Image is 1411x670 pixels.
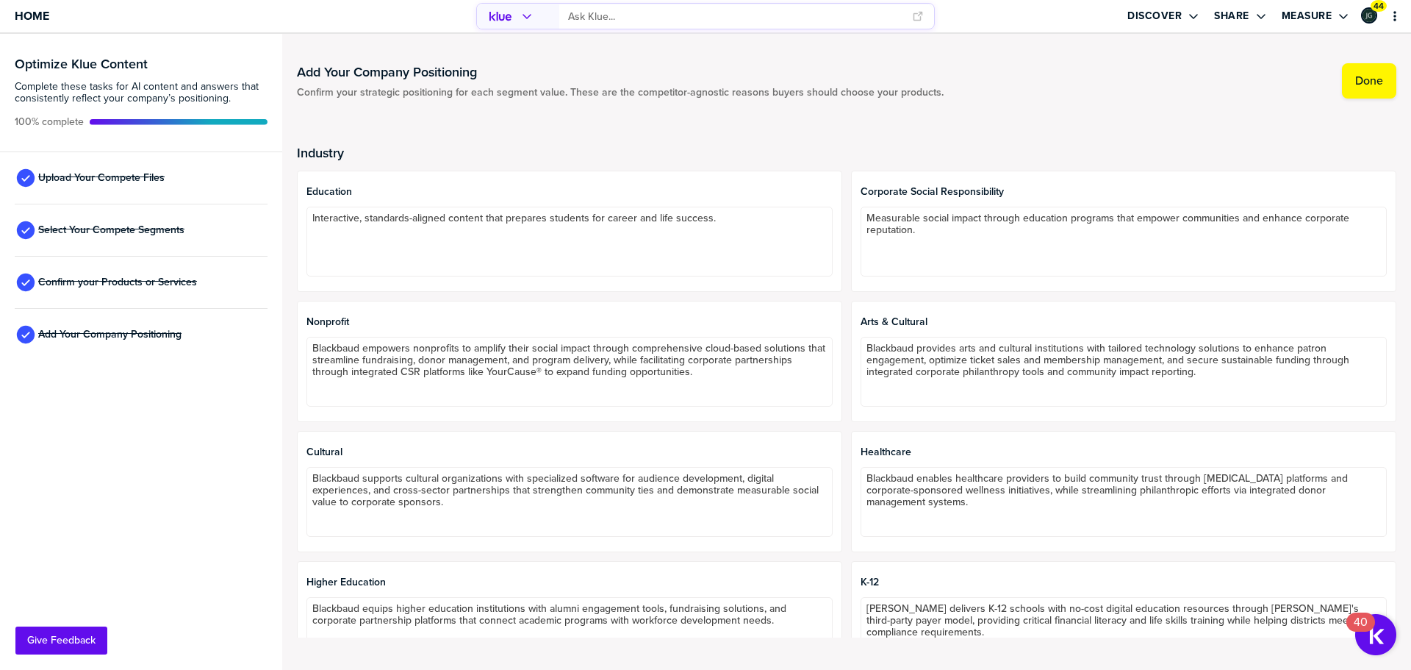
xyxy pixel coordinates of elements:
textarea: Blackbaud equips higher education institutions with alumni engagement tools, fundraising solution... [306,597,833,667]
span: Home [15,10,49,22]
input: Ask Klue... [568,4,903,29]
label: Discover [1127,10,1182,23]
span: Arts & Cultural [861,316,1387,328]
textarea: Blackbaud enables healthcare providers to build community trust through [MEDICAL_DATA] platforms ... [861,467,1387,537]
span: Select Your Compete Segments [38,224,184,236]
span: Complete these tasks for AI content and answers that consistently reflect your company’s position... [15,81,268,104]
a: Edit Profile [1360,6,1379,25]
span: Education [306,186,833,198]
span: Corporate Social Responsibility [861,186,1387,198]
span: Cultural [306,446,833,458]
span: Confirm your strategic positioning for each segment value. These are the competitor-agnostic reas... [297,87,944,99]
div: Jordan Glenn [1361,7,1377,24]
div: 40 [1354,622,1368,641]
h2: Industry [297,146,1396,160]
span: Active [15,116,84,128]
span: Higher Education [306,577,833,588]
span: 44 [1374,1,1384,12]
span: Confirm your Products or Services [38,277,197,288]
label: Done [1355,74,1383,88]
textarea: Interactive, standards-aligned content that prepares students for career and life success. [306,207,833,277]
textarea: Blackbaud empowers nonprofits to amplify their social impact through comprehensive cloud-based so... [306,337,833,407]
button: Open Resource Center, 40 new notifications [1355,614,1396,655]
button: Give Feedback [15,627,107,655]
span: Upload Your Compete Files [38,172,165,184]
textarea: [PERSON_NAME] delivers K-12 schools with no-cost digital education resources through [PERSON_NAME... [861,597,1387,667]
span: Healthcare [861,446,1387,458]
textarea: Measurable social impact through education programs that empower communities and enhance corporat... [861,207,1387,277]
textarea: Blackbaud supports cultural organizations with specialized software for audience development, dig... [306,467,833,537]
textarea: Blackbaud provides arts and cultural institutions with tailored technology solutions to enhance p... [861,337,1387,407]
span: Nonprofit [306,316,833,328]
img: 8115b6274701af056c7659086f8f6cf3-sml.png [1362,9,1376,22]
label: Share [1214,10,1249,23]
h3: Optimize Klue Content [15,57,268,71]
h1: Add Your Company Positioning [297,63,944,81]
label: Measure [1282,10,1332,23]
span: Add Your Company Positioning [38,329,182,341]
span: K-12 [861,577,1387,588]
